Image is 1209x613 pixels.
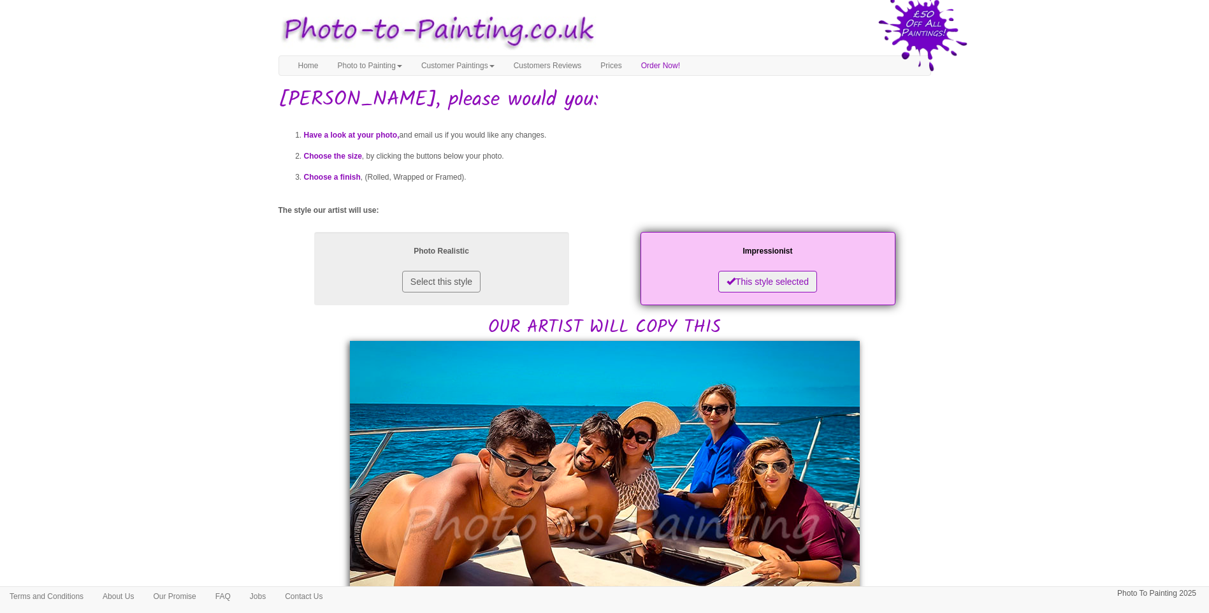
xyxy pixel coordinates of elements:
a: Customers Reviews [504,56,591,75]
a: Order Now! [632,56,690,75]
p: Impressionist [653,245,883,258]
img: Photo to Painting [272,6,598,55]
button: This style selected [718,271,817,292]
li: , by clicking the buttons below your photo. [304,146,931,167]
a: Our Promise [143,587,205,606]
a: FAQ [206,587,240,606]
a: Prices [591,56,631,75]
a: Customer Paintings [412,56,504,75]
a: Home [289,56,328,75]
p: Photo To Painting 2025 [1117,587,1196,600]
span: Have a look at your photo, [304,131,400,140]
span: Choose the size [304,152,362,161]
p: Photo Realistic [327,245,556,258]
a: Contact Us [275,587,332,606]
a: Photo to Painting [328,56,412,75]
li: , (Rolled, Wrapped or Framed). [304,167,931,188]
label: The style our artist will use: [279,205,379,216]
button: Select this style [402,271,481,292]
a: Jobs [240,587,275,606]
li: and email us if you would like any changes. [304,125,931,146]
h2: OUR ARTIST WILL COPY THIS [279,229,931,338]
h1: [PERSON_NAME], please would you: [279,89,931,111]
a: About Us [93,587,143,606]
span: Choose a finish [304,173,361,182]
